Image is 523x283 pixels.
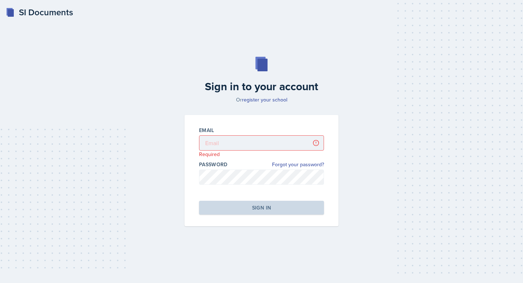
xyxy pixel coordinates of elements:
[199,161,228,168] label: Password
[180,96,343,103] p: Or
[252,204,271,211] div: Sign in
[199,201,324,215] button: Sign in
[199,127,214,134] label: Email
[180,80,343,93] h2: Sign in to your account
[199,135,324,151] input: Email
[199,151,324,158] p: Required
[6,6,73,19] a: SI Documents
[272,161,324,168] a: Forgot your password?
[242,96,287,103] a: register your school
